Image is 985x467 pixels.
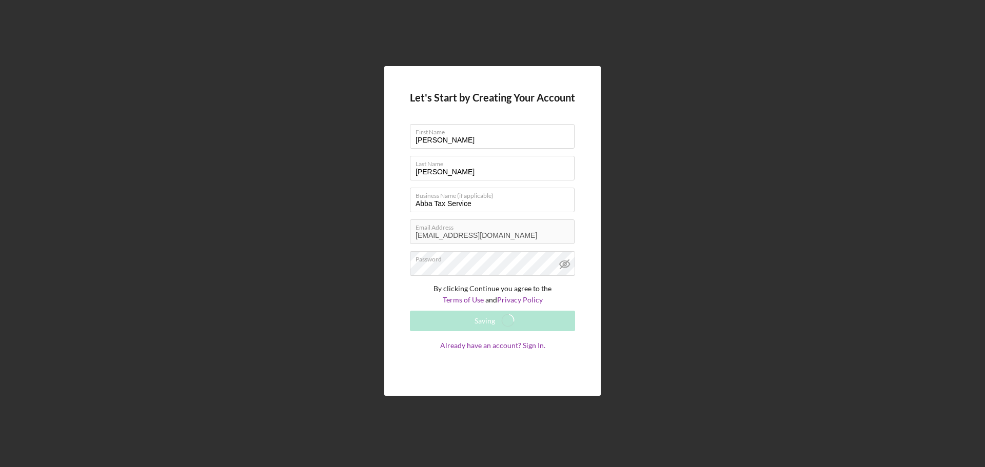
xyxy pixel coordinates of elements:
[416,188,575,199] label: Business Name (if applicable)
[410,283,575,306] p: By clicking Continue you agree to the and
[416,125,575,136] label: First Name
[443,295,484,304] a: Terms of Use
[410,341,575,370] a: Already have an account? Sign In.
[416,220,575,231] label: Email Address
[416,252,575,263] label: Password
[475,311,495,331] div: Saving
[410,92,575,104] h4: Let's Start by Creating Your Account
[410,311,575,331] button: Saving
[497,295,543,304] a: Privacy Policy
[416,156,575,168] label: Last Name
